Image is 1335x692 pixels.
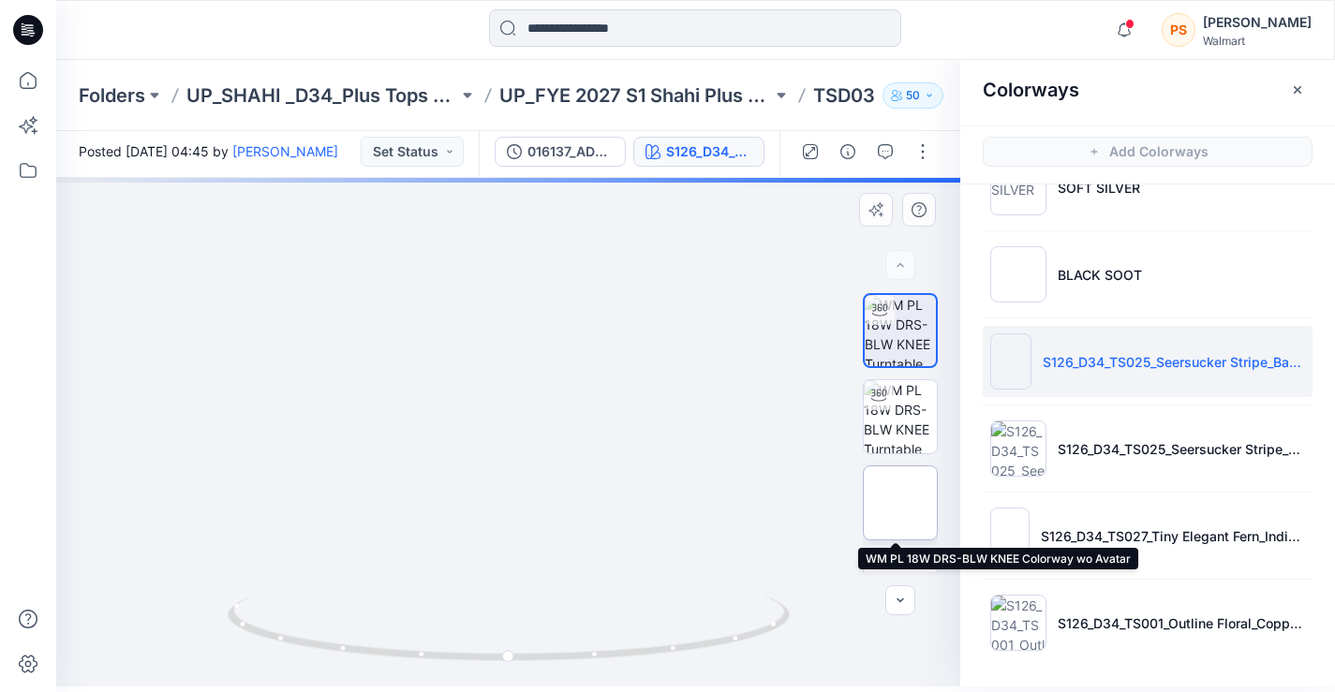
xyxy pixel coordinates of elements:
[983,79,1079,101] h2: Colorways
[813,82,875,109] p: TSD03
[527,141,614,162] div: 016137_ADM_ LS MINI TIERED SHIRT DRESS
[633,137,764,167] button: S126_D34_TS025_Seersucker Stripe_Bashful Blue_2.56 in
[79,82,145,109] a: Folders
[906,85,920,106] p: 50
[79,141,338,161] span: Posted [DATE] 04:45 by
[990,508,1030,564] img: S126_D34_TS027_Tiny Elegant Fern_Indigo Essence_10.67cm
[499,82,771,109] a: UP_FYE 2027 S1 Shahi Plus Tops Dresses & Bottoms
[1058,265,1142,285] p: BLACK SOOT
[864,380,937,453] img: WM PL 18W DRS-BLW KNEE Turntable with Avatar
[833,137,863,167] button: Details
[495,137,626,167] button: 016137_ADM_ LS MINI TIERED SHIRT DRESS
[990,333,1031,390] img: S126_D34_TS025_Seersucker Stripe_Bashful Blue_2.56 in
[1058,439,1305,459] p: S126_D34_TS025_Seersucker Stripe_Nightfall Navy_2.56 in
[666,141,752,162] div: S126_D34_TS025_Seersucker Stripe_Bashful Blue_2.56 in
[1058,613,1305,633] p: S126_D34_TS001_Outline Floral_Copper Pipe_10.67cm (1)
[1043,352,1305,372] p: S126_D34_TS025_Seersucker Stripe_Bashful Blue_2.56 in
[990,246,1046,302] img: BLACK SOOT
[865,295,936,366] img: WM PL 18W DRS-BLW KNEE Turntable with Avatar
[1203,34,1312,48] div: Walmart
[1058,178,1140,198] p: SOFT SILVER
[186,82,458,109] a: UP_SHAHI _D34_Plus Tops and Dresses
[990,159,1046,215] img: SOFT SILVER
[883,82,943,109] button: 50
[1162,13,1195,47] div: PS
[990,595,1046,651] img: S126_D34_TS001_Outline Floral_Copper Pipe_10.67cm (1)
[232,143,338,159] a: [PERSON_NAME]
[990,420,1046,477] img: S126_D34_TS025_Seersucker Stripe_Nightfall Navy_2.56 in
[1041,526,1305,546] p: S126_D34_TS027_Tiny Elegant Fern_Indigo Essence_10.67cm
[1203,11,1312,34] div: [PERSON_NAME]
